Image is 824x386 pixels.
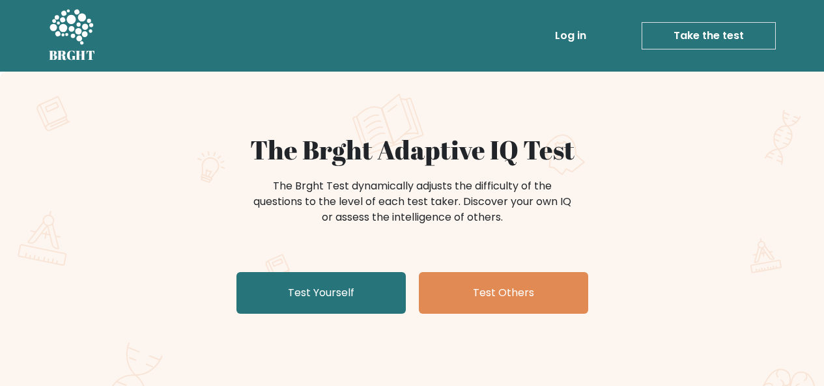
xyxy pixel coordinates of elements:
a: Take the test [642,22,776,49]
h5: BRGHT [49,48,96,63]
a: Log in [550,23,591,49]
div: The Brght Test dynamically adjusts the difficulty of the questions to the level of each test take... [249,178,575,225]
a: BRGHT [49,5,96,66]
a: Test Yourself [236,272,406,314]
a: Test Others [419,272,588,314]
h1: The Brght Adaptive IQ Test [94,134,730,165]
